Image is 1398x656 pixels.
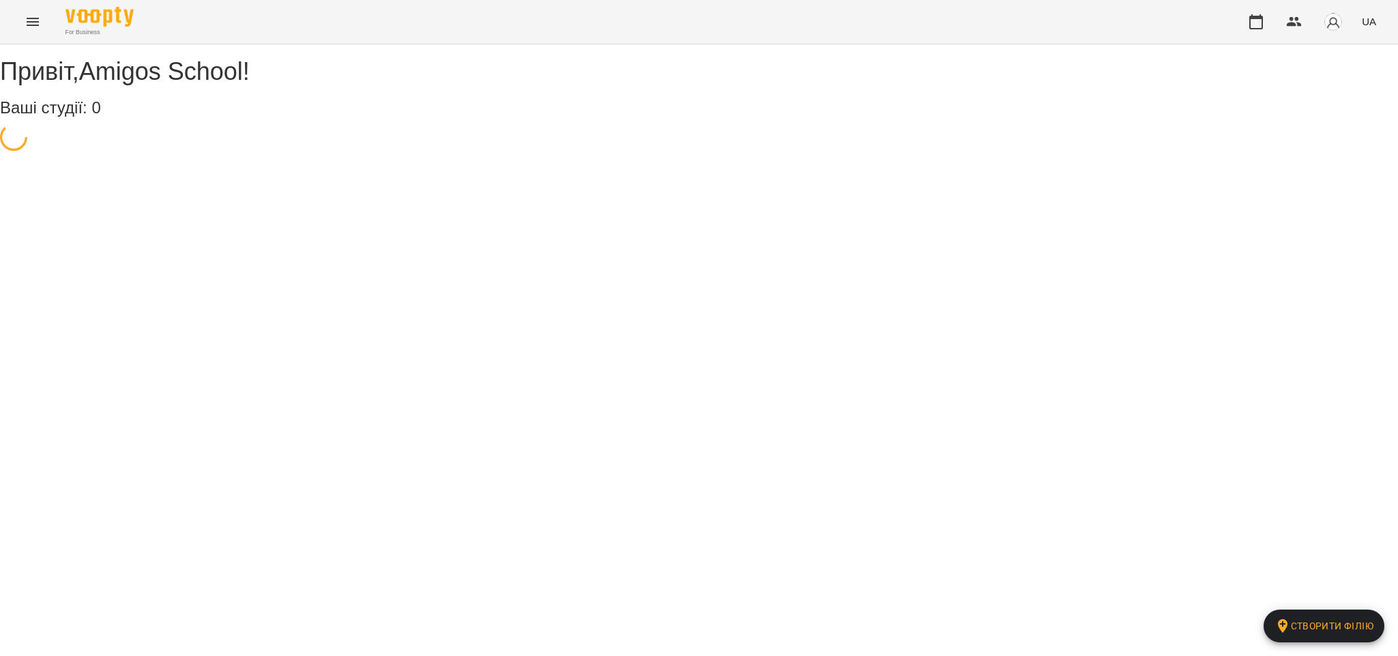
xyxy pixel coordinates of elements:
span: 0 [91,98,100,117]
button: UA [1356,9,1382,34]
span: UA [1362,14,1376,29]
img: Voopty Logo [65,7,134,27]
button: Menu [16,5,49,38]
span: For Business [65,28,134,37]
img: avatar_s.png [1324,12,1343,31]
